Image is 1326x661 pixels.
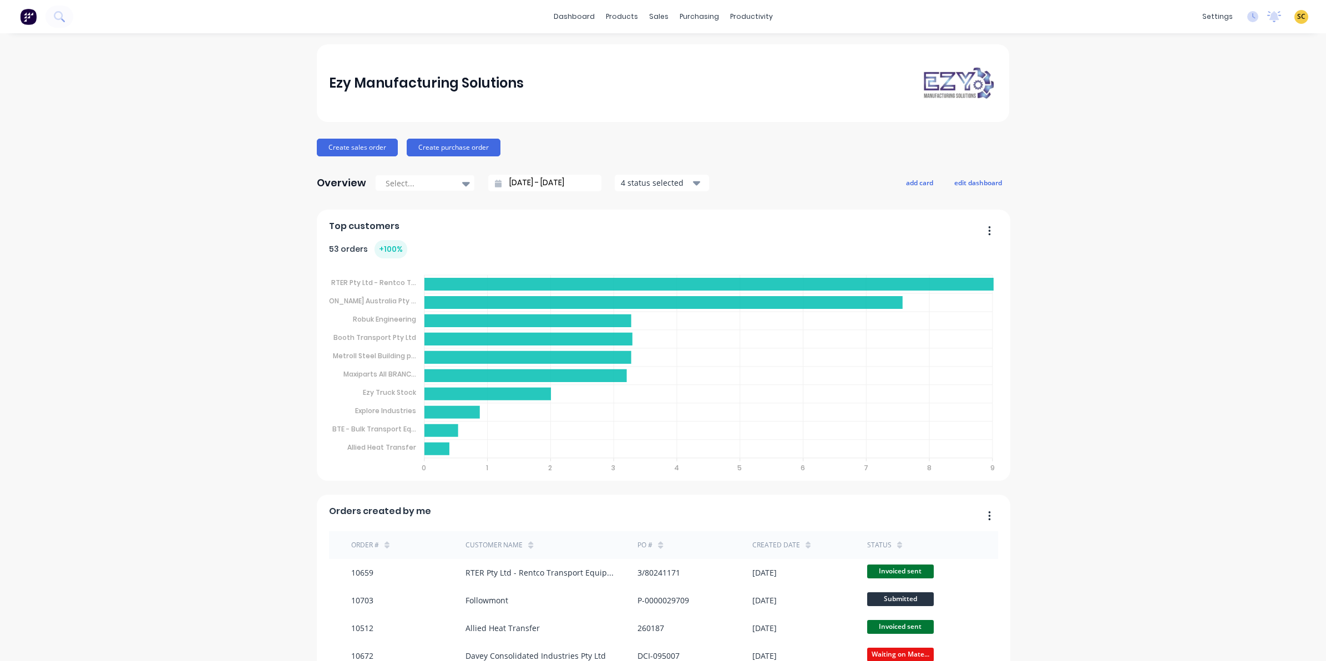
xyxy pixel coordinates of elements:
span: Invoiced sent [867,620,934,634]
img: Factory [20,8,37,25]
div: + 100 % [374,240,407,258]
div: products [600,8,644,25]
tspan: 7 [864,463,869,472]
div: sales [644,8,674,25]
div: RTER Pty Ltd - Rentco Transport Equipment Rentals [465,567,615,578]
div: 10512 [351,622,373,634]
tspan: Ezy Truck Stock [363,388,417,397]
tspan: Robuk Engineering [353,314,416,324]
div: Allied Heat Transfer [465,622,540,634]
div: Created date [752,540,800,550]
div: Customer Name [465,540,523,550]
div: 260187 [637,622,664,634]
tspan: 6 [801,463,806,472]
button: Create sales order [317,139,398,156]
div: PO # [637,540,652,550]
div: Ezy Manufacturing Solutions [329,72,524,94]
tspan: Metroll Steel Building p... [333,351,416,360]
tspan: Booth Transport Pty Ltd [333,333,416,342]
div: [DATE] [752,622,777,634]
button: Create purchase order [407,139,500,156]
div: [DATE] [752,567,777,578]
a: dashboard [548,8,600,25]
span: Top customers [329,220,399,233]
tspan: [PERSON_NAME] Australia Pty ... [311,296,416,306]
div: Followmont [465,594,508,606]
div: Order # [351,540,379,550]
div: 53 orders [329,240,407,258]
tspan: 2 [548,463,552,472]
tspan: 1 [486,463,488,472]
tspan: 4 [674,463,679,472]
div: 4 status selected [621,177,691,189]
div: P-0000029709 [637,594,689,606]
div: purchasing [674,8,725,25]
div: status [867,540,892,550]
button: 4 status selected [615,175,709,191]
img: Ezy Manufacturing Solutions [919,65,997,101]
div: 10659 [351,567,373,578]
div: settings [1197,8,1238,25]
span: Submitted [867,592,934,606]
button: edit dashboard [947,175,1009,190]
div: [DATE] [752,594,777,606]
tspan: 8 [928,463,932,472]
div: productivity [725,8,778,25]
div: Overview [317,172,366,194]
tspan: 0 [422,463,426,472]
div: 10703 [351,594,373,606]
span: SC [1297,12,1305,22]
tspan: 5 [738,463,742,472]
div: 3/80241171 [637,567,680,578]
tspan: RTER Pty Ltd - Rentco T... [331,278,416,287]
tspan: Maxiparts All BRANC... [343,369,416,379]
tspan: 9 [991,463,995,472]
tspan: Allied Heat Transfer [347,443,416,452]
span: Orders created by me [329,505,431,518]
span: Invoiced sent [867,565,934,578]
tspan: 3 [611,463,615,472]
tspan: Explore Industries [355,406,416,415]
tspan: BTE - Bulk Transport Eq... [332,424,416,434]
button: add card [899,175,940,190]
